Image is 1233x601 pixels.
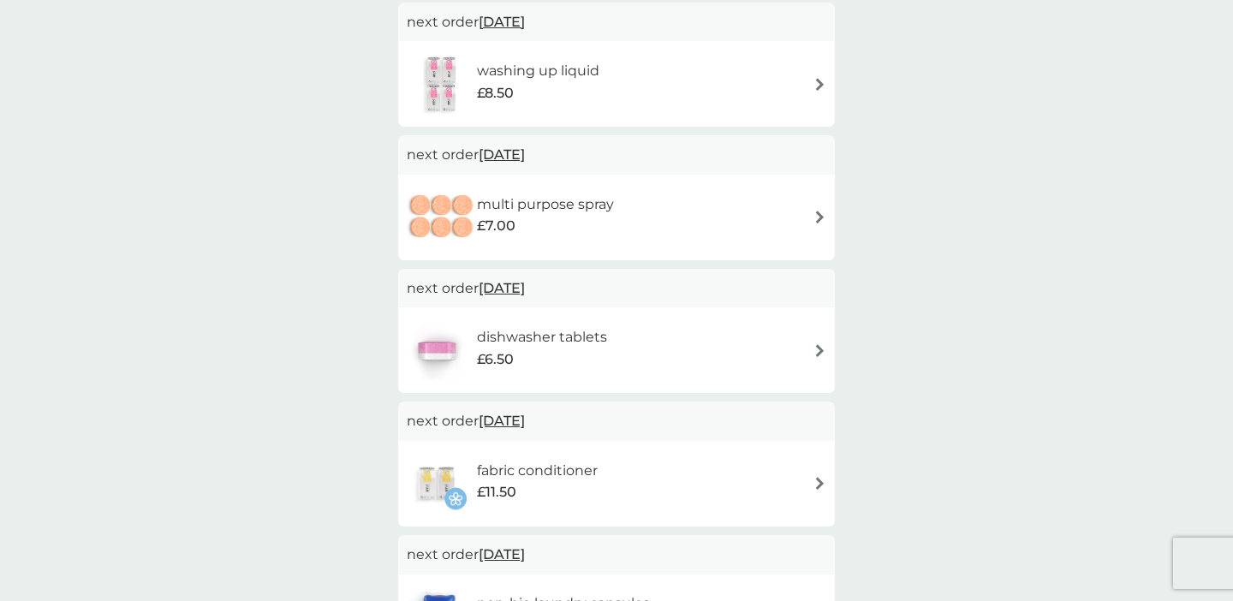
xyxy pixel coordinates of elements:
h6: washing up liquid [477,60,599,82]
span: [DATE] [479,138,525,171]
span: [DATE] [479,271,525,305]
h6: dishwasher tablets [477,326,607,348]
h6: fabric conditioner [477,460,598,482]
span: [DATE] [479,5,525,39]
span: £7.00 [477,215,515,237]
p: next order [407,11,826,33]
img: arrow right [813,477,826,490]
span: [DATE] [479,404,525,437]
h6: multi purpose spray [477,193,614,216]
img: washing up liquid [407,54,477,114]
img: arrow right [813,344,826,357]
img: arrow right [813,78,826,91]
span: £8.50 [477,82,514,104]
p: next order [407,277,826,300]
img: arrow right [813,211,826,223]
img: fabric conditioner [407,454,467,514]
span: [DATE] [479,538,525,571]
p: next order [407,544,826,566]
img: dishwasher tablets [407,320,467,380]
span: £11.50 [477,481,516,503]
span: £6.50 [477,348,514,371]
p: next order [407,410,826,432]
p: next order [407,144,826,166]
img: multi purpose spray [407,187,477,247]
